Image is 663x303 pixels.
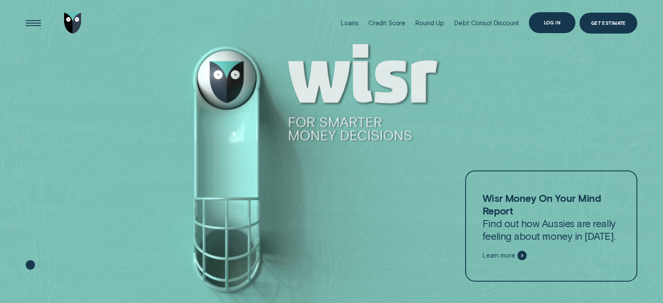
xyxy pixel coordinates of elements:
[483,192,601,217] strong: Wisr Money On Your Mind Report
[465,170,638,281] a: Wisr Money On Your Mind ReportFind out how Aussies are really feeling about money in [DATE].Learn...
[529,12,575,33] button: Log in
[415,19,444,27] div: Round Up
[454,19,519,27] div: Debt Consol Discount
[579,13,637,34] a: Get Estimate
[23,13,44,34] button: Open Menu
[483,192,620,242] p: Find out how Aussies are really feeling about money in [DATE].
[544,20,561,24] div: Log in
[340,19,358,27] div: Loans
[483,252,515,259] span: Learn more
[368,19,405,27] div: Credit Score
[64,13,82,34] img: Wisr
